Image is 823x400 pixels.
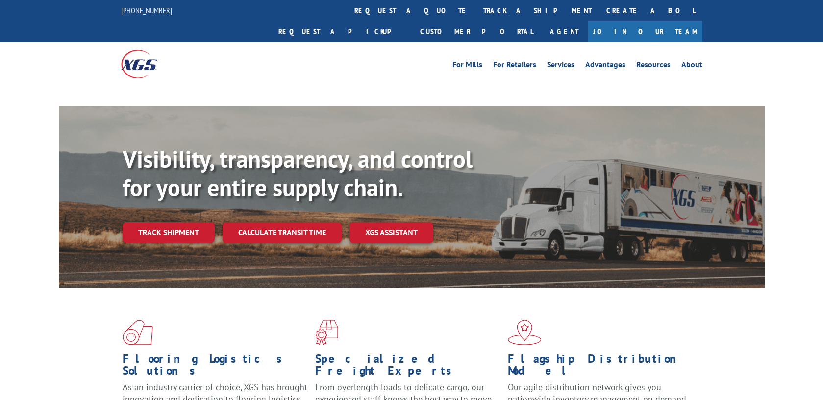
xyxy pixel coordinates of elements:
img: xgs-icon-total-supply-chain-intelligence-red [123,320,153,345]
a: Resources [636,61,671,72]
a: For Retailers [493,61,536,72]
a: [PHONE_NUMBER] [121,5,172,15]
h1: Flooring Logistics Solutions [123,353,308,381]
a: XGS ASSISTANT [349,222,433,243]
b: Visibility, transparency, and control for your entire supply chain. [123,144,473,202]
img: xgs-icon-flagship-distribution-model-red [508,320,542,345]
h1: Flagship Distribution Model [508,353,693,381]
a: Request a pickup [271,21,413,42]
h1: Specialized Freight Experts [315,353,500,381]
img: xgs-icon-focused-on-flooring-red [315,320,338,345]
a: Join Our Team [588,21,702,42]
a: Customer Portal [413,21,540,42]
a: Advantages [585,61,625,72]
a: Agent [540,21,588,42]
a: Calculate transit time [223,222,342,243]
a: Services [547,61,574,72]
a: For Mills [452,61,482,72]
a: Track shipment [123,222,215,243]
a: About [681,61,702,72]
